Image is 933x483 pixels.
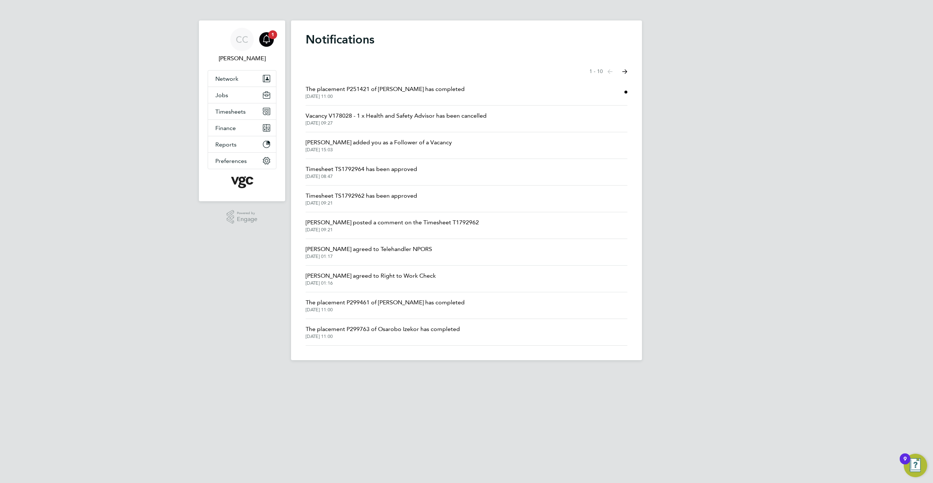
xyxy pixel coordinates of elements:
[208,103,276,119] button: Timesheets
[236,35,248,44] span: CC
[306,138,452,153] a: [PERSON_NAME] added you as a Follower of a Vacancy[DATE] 15:03
[306,245,432,259] a: [PERSON_NAME] agreed to Telehandler NPORS[DATE] 01:17
[306,165,417,179] a: Timesheet TS1792964 has been approved[DATE] 08:47
[903,459,907,468] div: 9
[306,32,627,47] h1: Notifications
[199,20,285,201] nav: Main navigation
[306,111,487,126] a: Vacancy V178028 - 1 x Health and Safety Advisor has been cancelled[DATE] 09:27
[306,111,487,120] span: Vacancy V178028 - 1 x Health and Safety Advisor has been cancelled
[306,271,436,286] a: [PERSON_NAME] agreed to Right to Work Check[DATE] 01:16
[208,54,276,63] span: Connor Campbell
[306,94,465,99] span: [DATE] 11:00
[306,334,460,339] span: [DATE] 11:00
[306,254,432,259] span: [DATE] 01:17
[306,298,465,313] a: The placement P299461 of [PERSON_NAME] has completed[DATE] 11:00
[306,191,417,200] span: Timesheet TS1792962 has been approved
[215,125,236,132] span: Finance
[589,68,603,75] span: 1 - 10
[306,298,465,307] span: The placement P299461 of [PERSON_NAME] has completed
[306,174,417,179] span: [DATE] 08:47
[306,271,436,280] span: [PERSON_NAME] agreed to Right to Work Check
[215,75,238,82] span: Network
[306,280,436,286] span: [DATE] 01:16
[904,454,927,477] button: Open Resource Center, 9 new notifications
[306,85,465,99] a: The placement P251421 of [PERSON_NAME] has completed[DATE] 11:00
[208,87,276,103] button: Jobs
[208,136,276,152] button: Reports
[589,64,627,79] nav: Select page of notifications list
[306,138,452,147] span: [PERSON_NAME] added you as a Follower of a Vacancy
[208,176,276,188] a: Go to home page
[208,153,276,169] button: Preferences
[306,200,417,206] span: [DATE] 09:21
[306,325,460,339] a: The placement P299763 of Osarobo Izekor has completed[DATE] 11:00
[237,216,257,223] span: Engage
[306,218,479,227] span: [PERSON_NAME] posted a comment on the Timesheet T1792962
[215,92,228,99] span: Jobs
[306,147,452,153] span: [DATE] 15:03
[215,141,237,148] span: Reports
[306,227,479,233] span: [DATE] 09:21
[215,108,246,115] span: Timesheets
[259,28,274,51] a: 1
[208,28,276,63] a: CC[PERSON_NAME]
[208,71,276,87] button: Network
[215,157,247,164] span: Preferences
[237,210,257,216] span: Powered by
[306,245,432,254] span: [PERSON_NAME] agreed to Telehandler NPORS
[231,176,253,188] img: vgcgroup-logo-retina.png
[306,85,465,94] span: The placement P251421 of [PERSON_NAME] has completed
[306,218,479,233] a: [PERSON_NAME] posted a comment on the Timesheet T1792962[DATE] 09:21
[306,120,487,126] span: [DATE] 09:27
[306,191,417,206] a: Timesheet TS1792962 has been approved[DATE] 09:21
[208,120,276,136] button: Finance
[227,210,258,224] a: Powered byEngage
[268,30,277,39] span: 1
[306,165,417,174] span: Timesheet TS1792964 has been approved
[306,325,460,334] span: The placement P299763 of Osarobo Izekor has completed
[306,307,465,313] span: [DATE] 11:00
